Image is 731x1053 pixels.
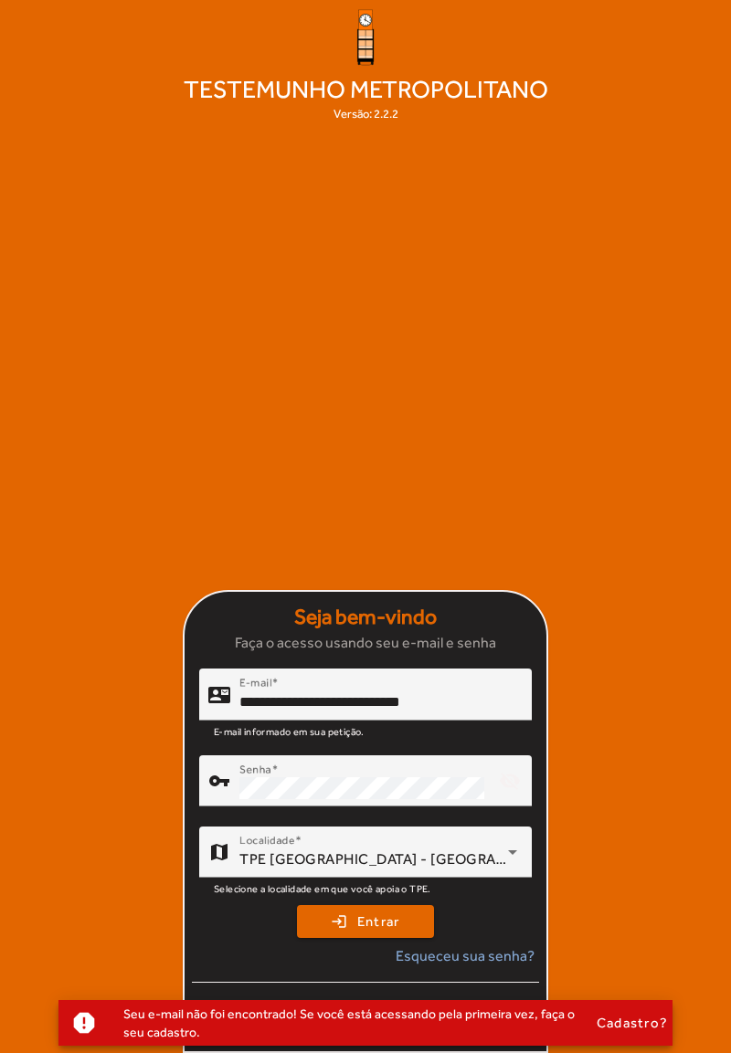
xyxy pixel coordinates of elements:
mat-icon: visibility_off [488,759,532,803]
mat-label: E-mail [239,676,271,689]
mat-hint: E-mail informado em sua petição. [214,721,365,741]
mat-hint: Selecione a localidade em que você apoia o TPE. [214,878,431,898]
div: Seu e-mail não foi encontrado! Se você está acessando pela primeira vez, faça o seu cadastro. [109,1001,596,1045]
mat-icon: map [208,841,230,863]
span: Testemunho Metropolitano [176,73,556,105]
button: Cadastro? [596,1015,669,1031]
span: Faça o acesso usando seu e-mail e senha [235,632,496,654]
div: Versão: 2.2.2 [334,105,398,123]
span: Cadastro? [597,1015,668,1031]
mat-label: Localidade [239,834,295,847]
span: Entrar [357,911,400,932]
span: Esqueceu sua senha? [396,945,535,967]
button: Entrar [297,905,434,938]
strong: Seja bem-vindo [294,601,437,633]
span: TPE [GEOGRAPHIC_DATA] - [GEOGRAPHIC_DATA] [239,850,578,868]
mat-icon: report [70,1009,98,1037]
mat-label: Senha [239,763,271,775]
mat-icon: vpn_key [208,770,230,792]
mat-icon: contact_mail [208,684,230,706]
